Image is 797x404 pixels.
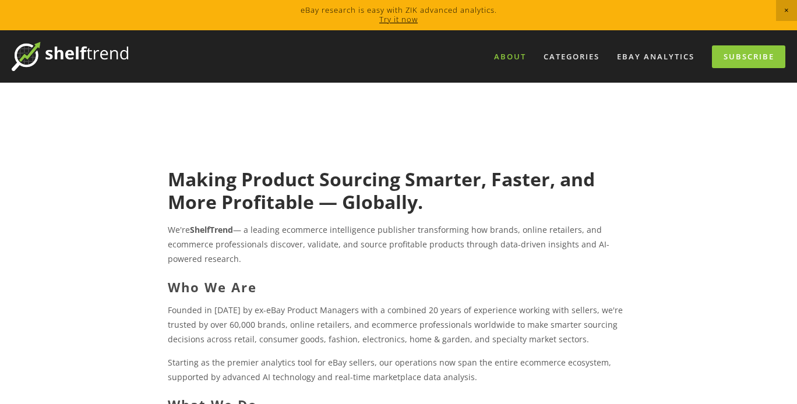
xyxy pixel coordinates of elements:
[168,222,629,267] p: We're — a leading ecommerce intelligence publisher transforming how brands, online retailers, and...
[168,355,629,384] p: Starting as the premier analytics tool for eBay sellers, our operations now span the entire ecomm...
[486,47,534,66] a: About
[712,45,785,68] a: Subscribe
[168,166,599,214] strong: Making Product Sourcing Smarter, Faster, and More Profitable — Globally.
[168,303,629,347] p: Founded in [DATE] by ex-eBay Product Managers with a combined 20 years of experience working with...
[379,14,418,24] a: Try it now
[609,47,702,66] a: eBay Analytics
[190,224,233,235] strong: ShelfTrend
[536,47,607,66] div: Categories
[168,278,257,296] strong: Who We Are
[12,42,128,71] img: ShelfTrend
